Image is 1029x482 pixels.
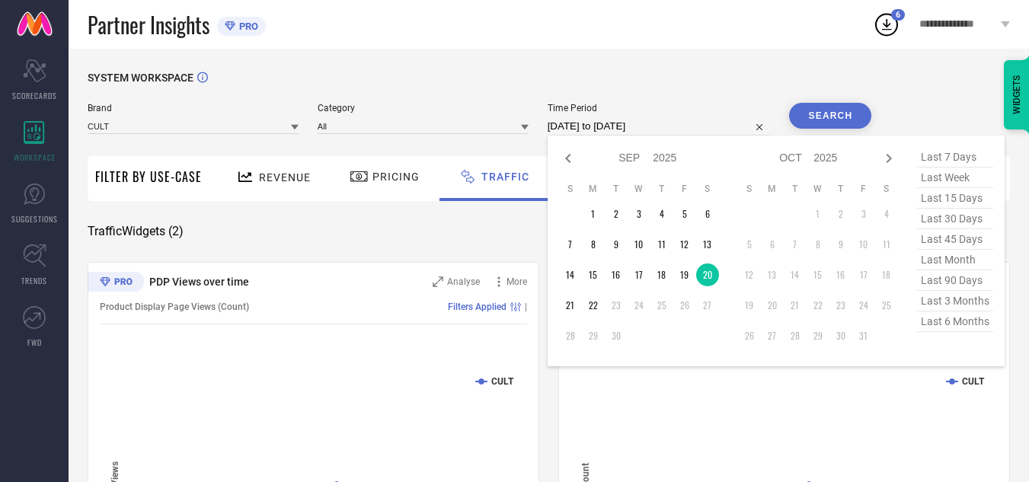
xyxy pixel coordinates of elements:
td: Tue Oct 07 2025 [784,233,807,256]
td: Tue Sep 30 2025 [605,324,628,347]
span: SCORECARDS [12,90,57,101]
td: Sun Oct 05 2025 [738,233,761,256]
td: Fri Sep 19 2025 [673,263,696,286]
td: Mon Oct 20 2025 [761,294,784,317]
td: Fri Oct 17 2025 [852,263,875,286]
span: FWD [27,337,42,348]
span: Filters Applied [448,302,507,312]
th: Friday [852,183,875,195]
span: SYSTEM WORKSPACE [88,72,193,84]
td: Tue Oct 14 2025 [784,263,807,286]
td: Thu Oct 02 2025 [829,203,852,225]
td: Mon Sep 15 2025 [582,263,605,286]
span: SUGGESTIONS [11,213,58,225]
td: Thu Sep 11 2025 [650,233,673,256]
td: Sat Oct 18 2025 [875,263,898,286]
td: Tue Sep 16 2025 [605,263,628,286]
td: Fri Oct 03 2025 [852,203,875,225]
td: Tue Oct 28 2025 [784,324,807,347]
span: WORKSPACE [14,152,56,163]
th: Tuesday [605,183,628,195]
td: Fri Oct 31 2025 [852,324,875,347]
td: Tue Sep 09 2025 [605,233,628,256]
td: Fri Oct 10 2025 [852,233,875,256]
td: Sat Oct 25 2025 [875,294,898,317]
td: Fri Oct 24 2025 [852,294,875,317]
text: CULT [491,376,514,387]
td: Sat Oct 11 2025 [875,233,898,256]
span: PRO [235,21,258,32]
td: Thu Oct 30 2025 [829,324,852,347]
td: Wed Oct 29 2025 [807,324,829,347]
th: Thursday [829,183,852,195]
span: Category [318,103,529,113]
span: Traffic Widgets ( 2 ) [88,224,184,239]
td: Thu Sep 25 2025 [650,294,673,317]
span: Pricing [372,171,420,183]
td: Fri Sep 12 2025 [673,233,696,256]
th: Thursday [650,183,673,195]
td: Sun Oct 19 2025 [738,294,761,317]
th: Tuesday [784,183,807,195]
span: TRENDS [21,275,47,286]
span: Revenue [259,171,311,184]
td: Mon Oct 06 2025 [761,233,784,256]
th: Saturday [875,183,898,195]
span: Filter By Use-Case [95,168,202,186]
td: Tue Oct 21 2025 [784,294,807,317]
span: | [525,302,527,312]
td: Sat Sep 13 2025 [696,233,719,256]
span: Analyse [447,276,480,287]
td: Fri Sep 05 2025 [673,203,696,225]
span: last 45 days [917,229,993,250]
td: Wed Sep 24 2025 [628,294,650,317]
td: Thu Sep 18 2025 [650,263,673,286]
th: Sunday [559,183,582,195]
span: PDP Views over time [149,276,249,288]
span: last 90 days [917,270,993,291]
td: Wed Sep 10 2025 [628,233,650,256]
svg: Zoom [433,276,443,287]
td: Sat Oct 04 2025 [875,203,898,225]
text: CULT [962,376,985,387]
td: Wed Sep 03 2025 [628,203,650,225]
th: Monday [582,183,605,195]
td: Mon Oct 27 2025 [761,324,784,347]
th: Wednesday [807,183,829,195]
td: Wed Oct 08 2025 [807,233,829,256]
th: Saturday [696,183,719,195]
button: Search [789,103,871,129]
td: Tue Sep 02 2025 [605,203,628,225]
span: last week [917,168,993,188]
td: Thu Sep 04 2025 [650,203,673,225]
span: More [507,276,527,287]
div: Next month [880,149,898,168]
td: Sat Sep 27 2025 [696,294,719,317]
td: Thu Oct 09 2025 [829,233,852,256]
th: Monday [761,183,784,195]
td: Wed Oct 15 2025 [807,263,829,286]
span: last 7 days [917,147,993,168]
td: Wed Oct 01 2025 [807,203,829,225]
td: Thu Oct 16 2025 [829,263,852,286]
td: Sat Sep 06 2025 [696,203,719,225]
span: 6 [896,10,900,20]
th: Wednesday [628,183,650,195]
td: Sun Sep 28 2025 [559,324,582,347]
div: Previous month [559,149,577,168]
td: Tue Sep 23 2025 [605,294,628,317]
td: Mon Sep 22 2025 [582,294,605,317]
span: Traffic [481,171,529,183]
td: Sun Oct 26 2025 [738,324,761,347]
span: last month [917,250,993,270]
td: Sun Sep 21 2025 [559,294,582,317]
div: Open download list [873,11,900,38]
td: Mon Sep 01 2025 [582,203,605,225]
span: Brand [88,103,299,113]
td: Mon Oct 13 2025 [761,263,784,286]
th: Friday [673,183,696,195]
td: Wed Oct 22 2025 [807,294,829,317]
td: Fri Sep 26 2025 [673,294,696,317]
span: Time Period [548,103,771,113]
div: Premium [88,272,144,295]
